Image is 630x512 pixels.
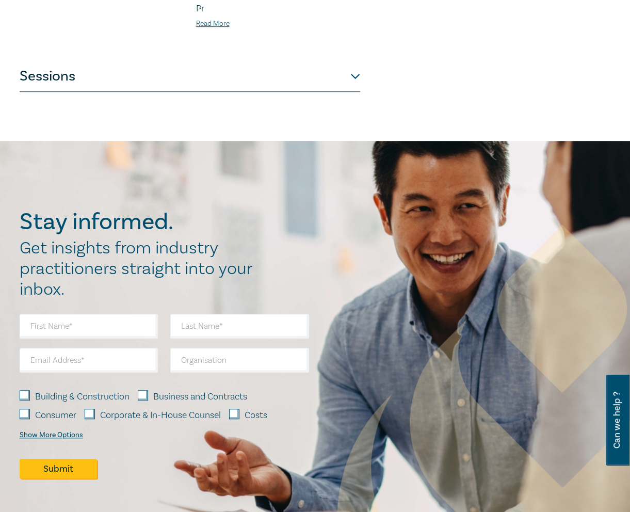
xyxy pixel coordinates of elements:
h2: Stay informed. [20,209,263,235]
label: Costs [245,409,267,422]
h2: Get insights from industry practitioners straight into your inbox. [20,238,263,300]
input: First Name* [20,314,158,339]
a: Read More [196,19,230,28]
div: Show More Options [20,431,83,439]
button: Sessions [20,61,360,92]
label: Business and Contracts [153,390,247,404]
input: Last Name* [170,314,309,339]
button: Submit [20,459,97,478]
label: Consumer [35,409,76,422]
input: Email Address* [20,348,158,373]
p: Pr [196,2,360,15]
input: Organisation [170,348,309,373]
span: Can we help ? [612,381,622,459]
label: Building & Construction [35,390,130,404]
label: Corporate & In-House Counsel [100,409,221,422]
